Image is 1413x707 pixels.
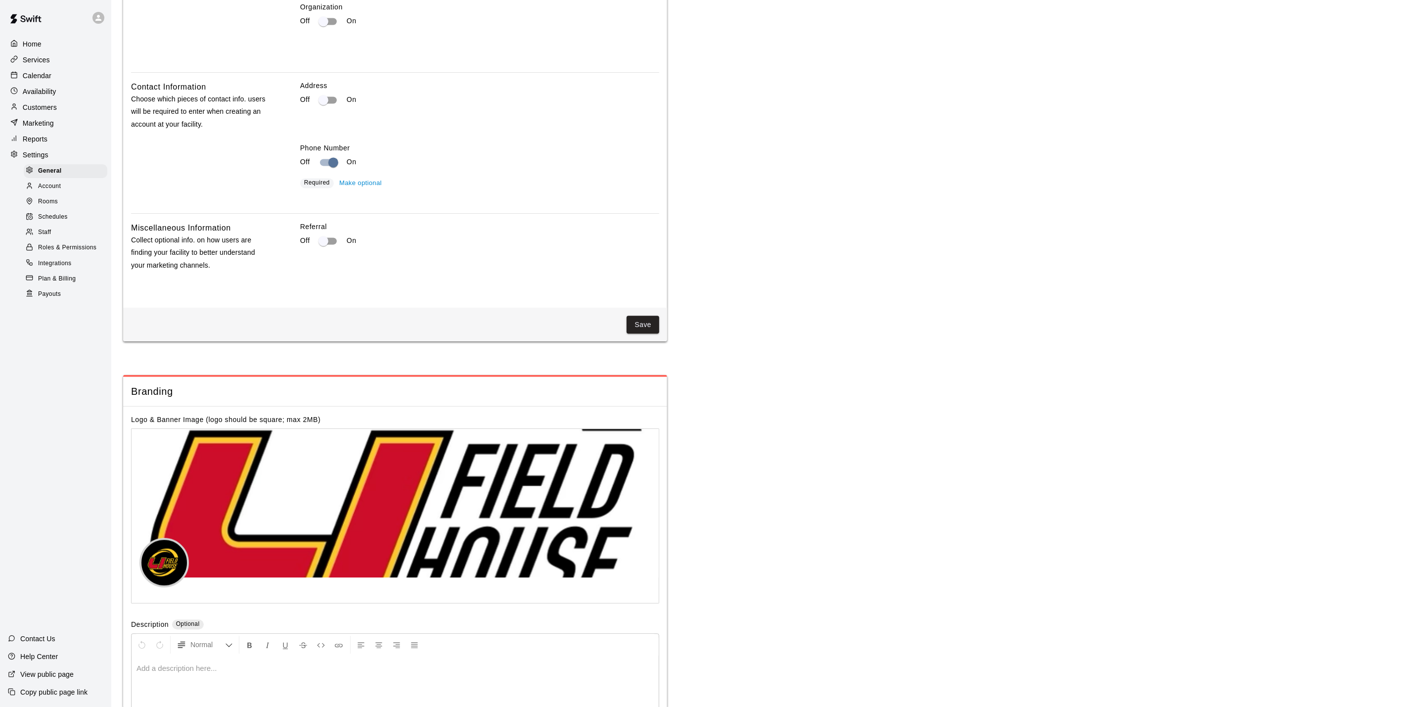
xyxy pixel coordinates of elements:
[8,37,103,51] a: Home
[23,150,48,160] p: Settings
[8,100,103,115] a: Customers
[24,271,111,286] a: Plan & Billing
[24,179,111,194] a: Account
[8,147,103,162] a: Settings
[24,257,107,271] div: Integrations
[24,210,111,225] a: Schedules
[24,163,111,179] a: General
[131,81,206,94] h6: Contact Information
[300,236,310,246] p: Off
[20,652,58,661] p: Help Center
[300,143,659,153] label: Phone Number
[38,243,96,253] span: Roles & Permissions
[24,226,107,239] div: Staff
[38,166,62,176] span: General
[23,102,57,112] p: Customers
[8,68,103,83] a: Calendar
[131,93,269,131] p: Choose which pieces of contact info. users will be required to enter when creating an account at ...
[347,94,357,105] p: On
[24,195,107,209] div: Rooms
[20,669,74,679] p: View public page
[300,2,659,12] label: Organization
[131,222,231,235] h6: Miscellaneous Information
[24,256,111,271] a: Integrations
[23,134,47,144] p: Reports
[20,687,88,697] p: Copy public page link
[313,636,329,654] button: Insert Code
[24,194,111,210] a: Rooms
[23,87,56,96] p: Availability
[131,416,320,424] label: Logo & Banner Image (logo should be square; max 2MB)
[23,71,51,81] p: Calendar
[353,636,369,654] button: Left Align
[304,179,330,186] span: Required
[347,16,357,26] p: On
[151,636,168,654] button: Redo
[190,640,225,650] span: Normal
[8,52,103,67] a: Services
[8,84,103,99] a: Availability
[38,289,61,299] span: Payouts
[24,225,111,240] a: Staff
[131,234,269,272] p: Collect optional info. on how users are finding your facility to better understand your marketing...
[300,81,659,91] label: Address
[8,132,103,146] a: Reports
[295,636,312,654] button: Format Strikethrough
[38,228,51,237] span: Staff
[370,636,387,654] button: Center Align
[131,385,659,398] span: Branding
[330,636,347,654] button: Insert Link
[24,241,107,255] div: Roles & Permissions
[241,636,258,654] button: Format Bold
[38,259,72,269] span: Integrations
[38,212,68,222] span: Schedules
[300,222,659,232] label: Referral
[277,636,294,654] button: Format Underline
[406,636,423,654] button: Justify Align
[24,286,111,302] a: Payouts
[388,636,405,654] button: Right Align
[38,182,61,191] span: Account
[337,176,384,191] button: Make optional
[23,39,42,49] p: Home
[347,236,357,246] p: On
[300,157,310,167] p: Off
[38,274,76,284] span: Plan & Billing
[259,636,276,654] button: Format Italics
[347,157,357,167] p: On
[23,55,50,65] p: Services
[24,287,107,301] div: Payouts
[24,272,107,286] div: Plan & Billing
[24,210,107,224] div: Schedules
[24,164,107,178] div: General
[134,636,150,654] button: Undo
[38,197,58,207] span: Rooms
[300,94,310,105] p: Off
[24,240,111,256] a: Roles & Permissions
[23,118,54,128] p: Marketing
[131,619,169,631] label: Description
[300,16,310,26] p: Off
[8,116,103,131] a: Marketing
[176,620,200,627] span: Optional
[173,636,237,654] button: Formatting Options
[24,180,107,193] div: Account
[20,634,55,644] p: Contact Us
[627,316,659,334] button: Save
